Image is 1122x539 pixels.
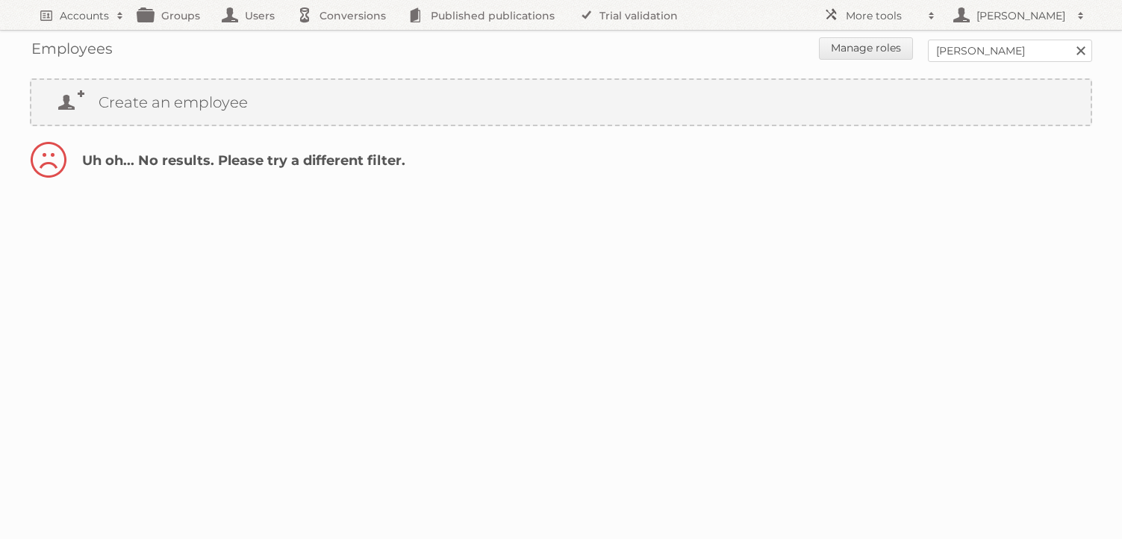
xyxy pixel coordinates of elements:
h2: More tools [846,8,920,23]
h2: Accounts [60,8,109,23]
h2: Uh oh... No results. Please try a different filter. [30,141,1092,186]
a: Manage roles [819,37,913,60]
h2: [PERSON_NAME] [973,8,1070,23]
a: Create an employee [31,80,1091,125]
